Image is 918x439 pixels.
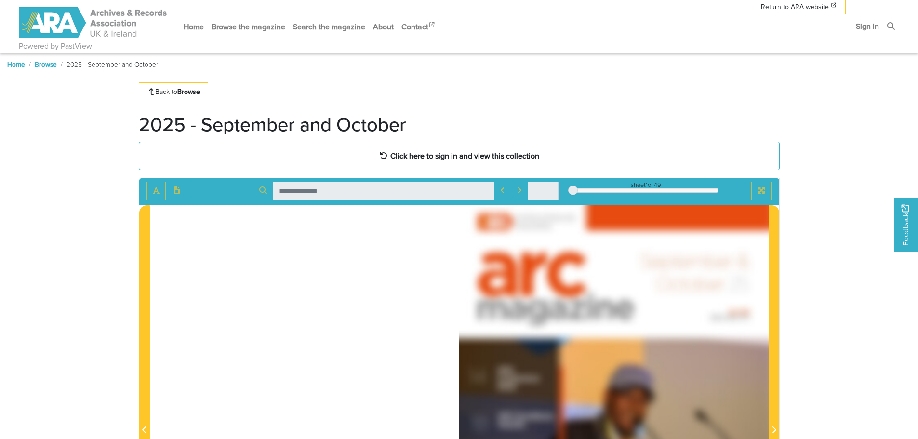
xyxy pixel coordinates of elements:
[494,182,511,200] button: Previous Match
[19,7,168,38] img: ARA - ARC Magazine | Powered by PastView
[67,59,158,69] span: 2025 - September and October
[900,204,911,245] span: Feedback
[852,13,883,39] a: Sign in
[398,14,440,40] a: Contact
[894,198,918,252] a: Would you like to provide feedback?
[35,59,57,69] a: Browse
[208,14,289,40] a: Browse the magazine
[273,182,494,200] input: Search for
[253,182,273,200] button: Search
[139,113,406,136] h1: 2025 - September and October
[369,14,398,40] a: About
[139,82,209,101] a: Back toBrowse
[177,87,200,96] strong: Browse
[7,59,25,69] a: Home
[289,14,369,40] a: Search the magazine
[146,182,166,200] button: Toggle text selection (Alt+T)
[139,142,780,170] a: Click here to sign in and view this collection
[19,40,92,52] a: Powered by PastView
[511,182,528,200] button: Next Match
[646,180,648,189] span: 1
[180,14,208,40] a: Home
[19,2,168,44] a: ARA - ARC Magazine | Powered by PastView logo
[390,150,539,161] strong: Click here to sign in and view this collection
[751,182,772,200] button: Full screen mode
[573,180,718,189] div: sheet of 49
[761,2,829,12] span: Return to ARA website
[168,182,186,200] button: Open transcription window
